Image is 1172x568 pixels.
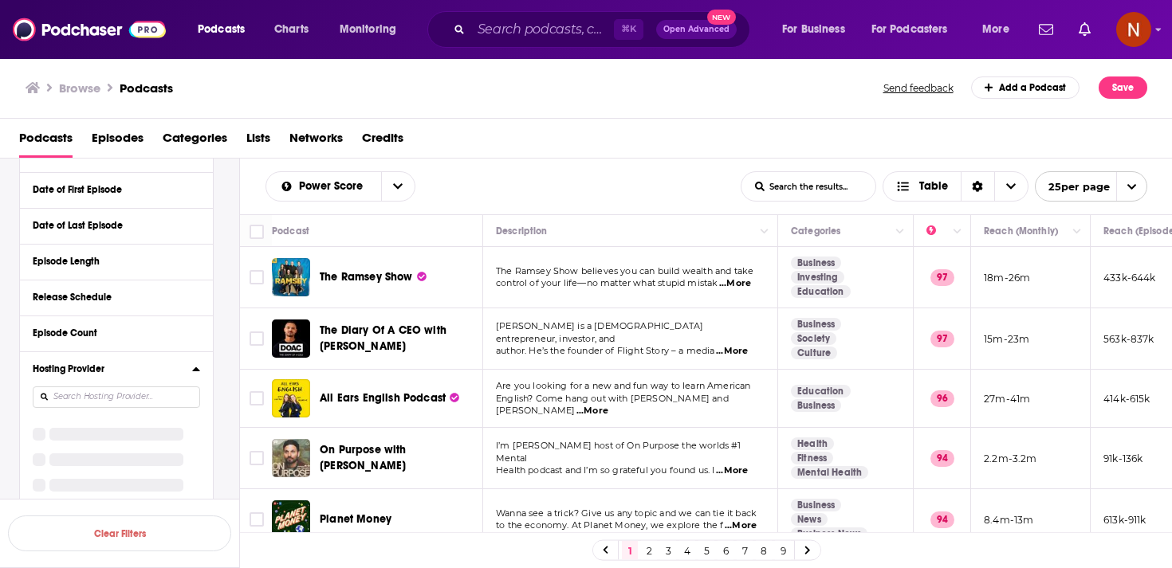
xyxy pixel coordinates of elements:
a: Planet Money [272,500,310,539]
span: For Podcasters [871,18,948,41]
button: Open AdvancedNew [656,20,737,39]
button: open menu [266,181,381,192]
button: Hosting Provider [33,358,192,378]
p: 414k-615k [1103,392,1150,405]
div: Reach (Monthly) [984,221,1058,241]
a: The Ramsey Show [320,269,427,285]
span: ...More [716,464,748,477]
img: User Profile [1116,12,1151,47]
button: Date of Last Episode [33,215,200,235]
a: 8 [756,541,772,560]
span: control of your life—no matter what stupid mistak [496,277,718,288]
div: Hosting Provider [33,363,182,374]
img: The Diary Of A CEO with Steven Bartlett [272,319,310,358]
span: More [982,18,1009,41]
button: Release Schedule [33,287,200,307]
a: The Diary Of A CEO with [PERSON_NAME] [320,323,478,355]
p: 97 [930,331,954,347]
h1: Podcasts [120,80,173,96]
img: Podchaser - Follow, Share and Rate Podcasts [13,14,166,45]
button: Show profile menu [1116,12,1151,47]
p: 563k-837k [1103,332,1154,346]
span: [PERSON_NAME] is a [DEMOGRAPHIC_DATA] entrepreneur, investor, and [496,320,703,344]
span: Open Advanced [663,25,730,33]
a: Show notifications dropdown [1072,16,1097,43]
span: I’m [PERSON_NAME] host of On Purpose the worlds #1 Mental [496,440,741,464]
a: Fitness [791,452,833,464]
button: Save [1099,76,1147,99]
span: English? Come hang out with [PERSON_NAME] and [PERSON_NAME] [496,393,729,417]
span: Are you looking for a new and fun way to learn American [496,380,750,391]
a: Lists [246,125,270,158]
span: Wanna see a trick? Give us any topic and we can tie it back [496,507,757,519]
a: Planet Money [320,511,391,527]
a: Charts [264,17,318,42]
button: Choose View [883,171,1028,202]
div: Date of Last Episode [33,220,190,231]
a: 9 [775,541,791,560]
p: 433k-644k [1103,271,1156,284]
a: All Ears English Podcast [320,390,459,406]
a: Credits [362,125,403,158]
a: 7 [737,541,753,560]
span: The Diary Of A CEO with [PERSON_NAME] [320,323,446,353]
span: ...More [576,405,608,417]
span: Monitoring [340,18,396,41]
span: Episodes [92,125,144,158]
button: open menu [861,17,971,42]
span: For Business [782,18,845,41]
span: ...More [719,277,751,290]
button: Column Actions [948,222,967,241]
span: to the economy. At Planet Money, we explore the f [496,519,723,531]
button: Episode Length [33,251,200,271]
p: 27m-41m [984,392,1030,405]
span: author. He’s the founder of Flight Story – a media [496,345,715,356]
button: open menu [1035,171,1147,202]
button: Send feedback [879,81,958,95]
a: Networks [289,125,343,158]
a: 3 [660,541,676,560]
div: Search podcasts, credits, & more... [442,11,765,48]
a: Mental Health [791,466,868,479]
span: New [707,10,736,25]
div: Episode Count [33,327,190,339]
a: On Purpose with [PERSON_NAME] [320,442,478,474]
span: Table [919,181,948,192]
a: 4 [679,541,695,560]
span: Toggle select row [250,512,264,527]
button: open menu [771,17,865,42]
div: Podcast [272,221,309,241]
span: Planet Money [320,512,391,526]
img: On Purpose with Jay Shetty [272,439,310,477]
p: 2.2m-3.2m [984,452,1037,465]
span: Charts [274,18,309,41]
div: Release Schedule [33,292,190,303]
span: Podcasts [198,18,245,41]
img: The Ramsey Show [272,258,310,296]
button: open menu [328,17,417,42]
a: News [791,513,828,526]
p: 94 [930,511,954,527]
span: ...More [725,519,757,532]
span: Logged in as AdelNBM [1116,12,1151,47]
div: Description [496,221,547,241]
a: 1 [622,541,638,560]
img: All Ears English Podcast [272,379,310,417]
a: 6 [718,541,733,560]
span: The Ramsey Show believes you can build wealth and take [496,265,753,276]
button: open menu [187,17,265,42]
p: 97 [930,269,954,285]
a: Categories [163,125,227,158]
span: ...More [716,345,748,358]
div: Power Score [926,221,949,241]
span: 25 per page [1036,174,1110,199]
span: Toggle select row [250,331,264,346]
button: Clear Filters [8,515,231,551]
a: Investing [791,271,844,284]
span: ⌘ K [614,19,643,40]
